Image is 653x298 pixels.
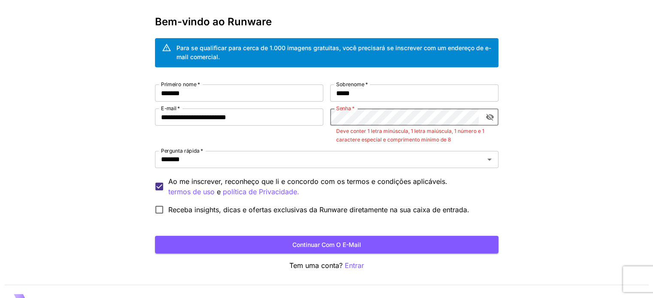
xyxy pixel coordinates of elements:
font: política de Privacidade. [223,187,299,196]
font: e [217,187,221,196]
button: Entrar [345,260,364,271]
font: Bem-vindo ao Runware [155,15,272,28]
font: Deve conter 1 letra minúscula, 1 letra maiúscula, 1 número e 1 caractere especial e comprimento m... [336,128,484,143]
font: Para se qualificar para cerca de 1.000 imagens gratuitas, você precisará se inscrever com um ende... [176,44,491,60]
font: Pergunta rápida [161,147,200,154]
font: E-mail [161,105,176,111]
font: Continuar com o e-mail [292,241,361,248]
button: Continuar com o e-mail [155,236,498,253]
font: Primeiro nome [161,81,197,87]
font: termos de uso [168,187,215,196]
font: Ao me inscrever, reconheço que li e concordo com os termos e condições aplicáveis. [168,177,447,186]
font: Receba insights, dicas e ofertas exclusivas da Runware diretamente na sua caixa de entrada. [168,205,469,214]
font: Entrar [345,261,364,270]
button: Ao me inscrever, reconheço que li e concordo com os termos e condições aplicáveis. termos de uso e [223,187,299,197]
font: Senha [336,105,351,111]
button: Abrir [483,154,495,166]
font: Tem uma conta? [289,261,343,270]
font: Sobrenome [336,81,364,87]
button: alternar a visibilidade da senha [482,109,498,125]
button: Ao me inscrever, reconheço que li e concordo com os termos e condições aplicáveis. e política de ... [168,187,215,197]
